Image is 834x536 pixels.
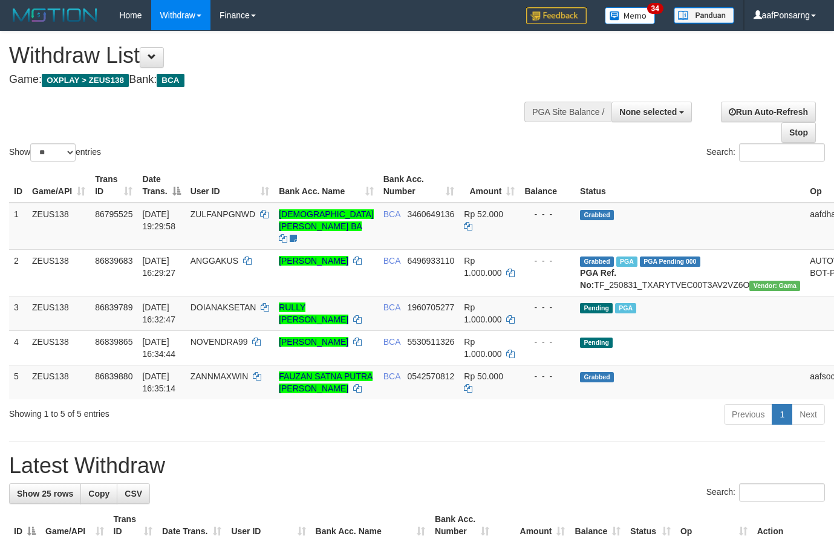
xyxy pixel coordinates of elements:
[142,337,175,359] span: [DATE] 16:34:44
[575,168,805,203] th: Status
[524,102,611,122] div: PGA Site Balance /
[580,338,613,348] span: Pending
[772,404,792,425] a: 1
[619,107,677,117] span: None selected
[781,122,816,143] a: Stop
[17,489,73,498] span: Show 25 rows
[142,302,175,324] span: [DATE] 16:32:47
[142,256,175,278] span: [DATE] 16:29:27
[383,371,400,381] span: BCA
[524,336,570,348] div: - - -
[142,371,175,393] span: [DATE] 16:35:14
[706,483,825,502] label: Search:
[749,281,800,291] span: Vendor URL: https://trx31.1velocity.biz
[9,74,544,86] h4: Game: Bank:
[95,256,132,266] span: 86839683
[27,365,90,399] td: ZEUS138
[575,249,805,296] td: TF_250831_TXARYTVEC00T3AV2VZ6O
[191,256,238,266] span: ANGGAKUS
[9,249,27,296] td: 2
[524,255,570,267] div: - - -
[640,257,700,267] span: PGA Pending
[27,203,90,250] td: ZEUS138
[647,3,663,14] span: 34
[191,302,256,312] span: DOIANAKSETAN
[9,330,27,365] td: 4
[459,168,520,203] th: Amount: activate to sort column ascending
[407,209,454,219] span: Copy 3460649136 to clipboard
[9,44,544,68] h1: Withdraw List
[274,168,379,203] th: Bank Acc. Name: activate to sort column ascending
[721,102,816,122] a: Run Auto-Refresh
[407,256,454,266] span: Copy 6496933110 to clipboard
[524,370,570,382] div: - - -
[580,268,616,290] b: PGA Ref. No:
[157,74,184,87] span: BCA
[739,483,825,502] input: Search:
[580,257,614,267] span: Grabbed
[9,365,27,399] td: 5
[9,203,27,250] td: 1
[9,403,339,420] div: Showing 1 to 5 of 5 entries
[524,208,570,220] div: - - -
[95,337,132,347] span: 86839865
[191,371,249,381] span: ZANNMAXWIN
[279,371,373,393] a: FAUZAN SATNA PUTRA [PERSON_NAME]
[191,337,248,347] span: NOVENDRA99
[279,256,348,266] a: [PERSON_NAME]
[117,483,150,504] a: CSV
[580,303,613,313] span: Pending
[464,209,503,219] span: Rp 52.000
[792,404,825,425] a: Next
[137,168,185,203] th: Date Trans.: activate to sort column descending
[279,337,348,347] a: [PERSON_NAME]
[407,302,454,312] span: Copy 1960705277 to clipboard
[9,6,101,24] img: MOTION_logo.png
[383,209,400,219] span: BCA
[9,454,825,478] h1: Latest Withdraw
[186,168,274,203] th: User ID: activate to sort column ascending
[611,102,692,122] button: None selected
[142,209,175,231] span: [DATE] 19:29:58
[739,143,825,162] input: Search:
[464,371,503,381] span: Rp 50.000
[95,209,132,219] span: 86795525
[674,7,734,24] img: panduan.png
[526,7,587,24] img: Feedback.jpg
[9,483,81,504] a: Show 25 rows
[383,302,400,312] span: BCA
[383,337,400,347] span: BCA
[27,296,90,330] td: ZEUS138
[9,143,101,162] label: Show entries
[407,371,454,381] span: Copy 0542570812 to clipboard
[615,303,636,313] span: Marked by aafnoeunsreypich
[9,296,27,330] td: 3
[80,483,117,504] a: Copy
[279,209,374,231] a: [DEMOGRAPHIC_DATA][PERSON_NAME] BA
[27,330,90,365] td: ZEUS138
[724,404,772,425] a: Previous
[464,256,501,278] span: Rp 1.000.000
[580,372,614,382] span: Grabbed
[95,371,132,381] span: 86839880
[191,209,255,219] span: ZULFANPGNWD
[90,168,137,203] th: Trans ID: activate to sort column ascending
[125,489,142,498] span: CSV
[279,302,348,324] a: RULLY [PERSON_NAME]
[706,143,825,162] label: Search:
[88,489,109,498] span: Copy
[407,337,454,347] span: Copy 5530511326 to clipboard
[464,337,501,359] span: Rp 1.000.000
[9,168,27,203] th: ID
[383,256,400,266] span: BCA
[379,168,460,203] th: Bank Acc. Number: activate to sort column ascending
[524,301,570,313] div: - - -
[42,74,129,87] span: OXPLAY > ZEUS138
[616,257,637,267] span: Marked by aafnoeunsreypich
[605,7,656,24] img: Button%20Memo.svg
[30,143,76,162] select: Showentries
[464,302,501,324] span: Rp 1.000.000
[27,249,90,296] td: ZEUS138
[27,168,90,203] th: Game/API: activate to sort column ascending
[580,210,614,220] span: Grabbed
